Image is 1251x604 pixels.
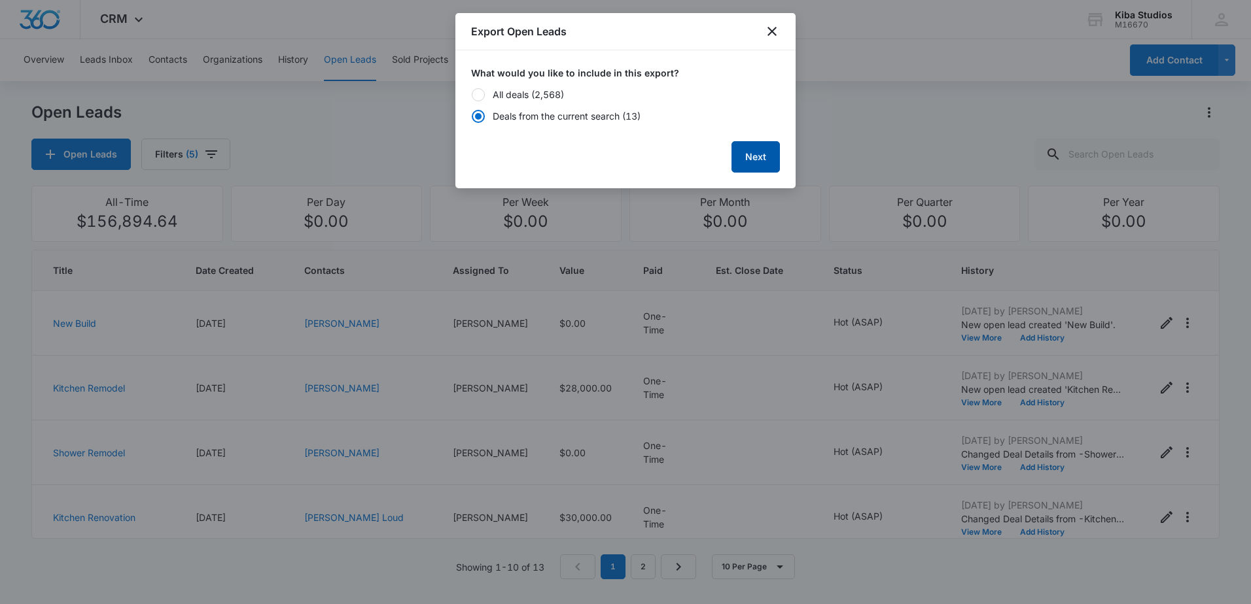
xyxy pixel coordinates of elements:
[493,109,641,123] div: Deals from the current search (13)
[471,66,780,80] label: What would you like to include in this export?
[731,141,780,173] button: Next
[764,24,780,39] button: close
[493,88,564,101] div: All deals (2,568)
[471,24,567,39] h1: Export Open Leads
